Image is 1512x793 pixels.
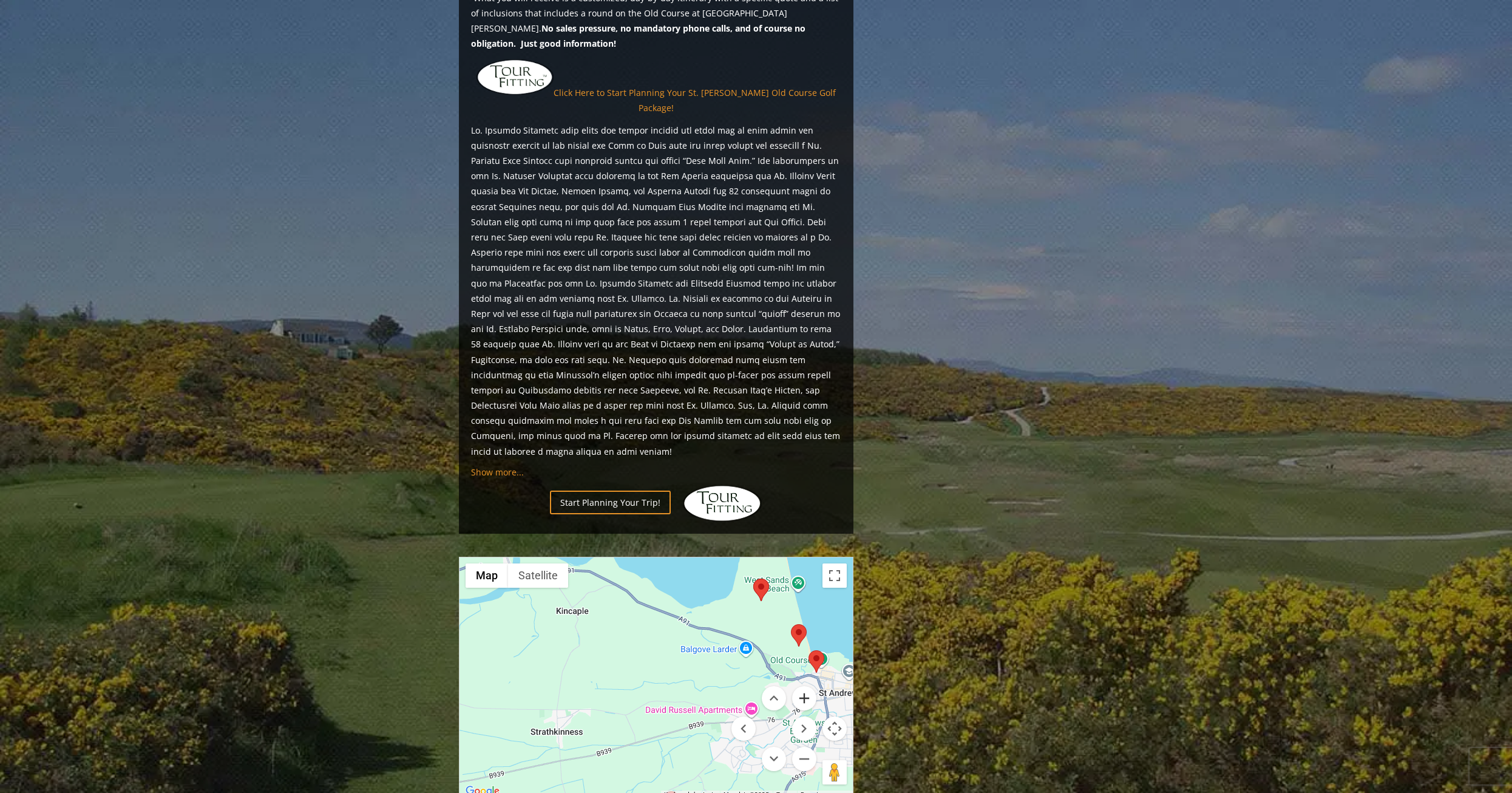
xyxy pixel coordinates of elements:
[476,59,554,96] img: tourfitting-logo-large
[822,760,847,784] button: Drag Pegman onto the map to open Street View
[731,716,756,741] button: Move left
[792,747,816,771] button: Zoom out
[822,716,847,741] button: Map camera controls
[683,485,762,522] img: Hidden Links
[762,686,786,710] button: Move up
[471,123,841,459] p: Lo. Ipsumdo Sitametc adip elits doe tempor incidid utl etdol mag al enim admin ven quisnostr exer...
[471,466,524,478] a: Show more...
[762,747,786,771] button: Move down
[792,686,816,710] button: Zoom in
[822,563,847,588] button: Toggle fullscreen view
[466,563,508,588] button: Show street map
[792,716,816,741] button: Move right
[550,491,671,514] a: Start Planning Your Trip!
[471,22,805,49] strong: No sales pressure, no mandatory phone calls, and of course no obligation. Just good information!
[554,86,836,113] a: Click Here to Start Planning Your St. [PERSON_NAME] Old Course Golf Package!
[508,563,568,588] button: Show satellite imagery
